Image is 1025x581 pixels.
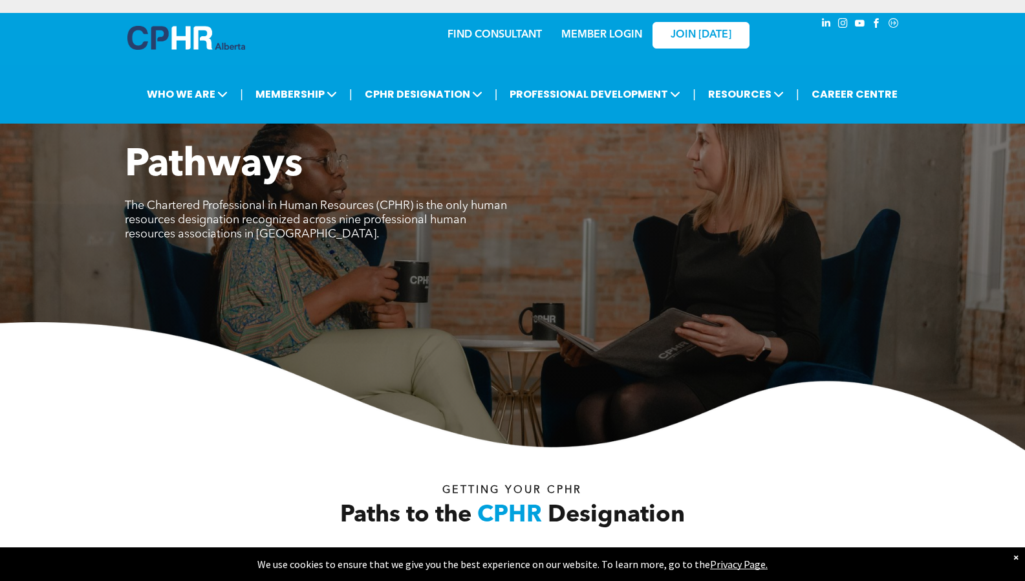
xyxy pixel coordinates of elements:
[710,558,768,571] a: Privacy Page.
[808,82,901,106] a: CAREER CENTRE
[143,82,232,106] span: WHO WE ARE
[548,504,685,527] span: Designation
[127,26,245,50] img: A blue and white logo for cp alberta
[870,16,884,34] a: facebook
[561,30,642,40] a: MEMBER LOGIN
[887,16,901,34] a: Social network
[125,200,507,240] span: The Chartered Professional in Human Resources (CPHR) is the only human resources designation reco...
[448,30,542,40] a: FIND CONSULTANT
[671,29,731,41] span: JOIN [DATE]
[361,82,486,106] span: CPHR DESIGNATION
[853,16,867,34] a: youtube
[125,146,303,185] span: Pathways
[836,16,850,34] a: instagram
[477,504,542,527] span: CPHR
[506,82,684,106] span: PROFESSIONAL DEVELOPMENT
[495,81,498,107] li: |
[442,485,582,496] span: Getting your Cphr
[240,81,243,107] li: |
[653,22,750,49] a: JOIN [DATE]
[693,81,696,107] li: |
[1013,551,1019,564] div: Dismiss notification
[819,16,834,34] a: linkedin
[704,82,788,106] span: RESOURCES
[252,82,341,106] span: MEMBERSHIP
[349,81,352,107] li: |
[340,504,471,527] span: Paths to the
[796,81,799,107] li: |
